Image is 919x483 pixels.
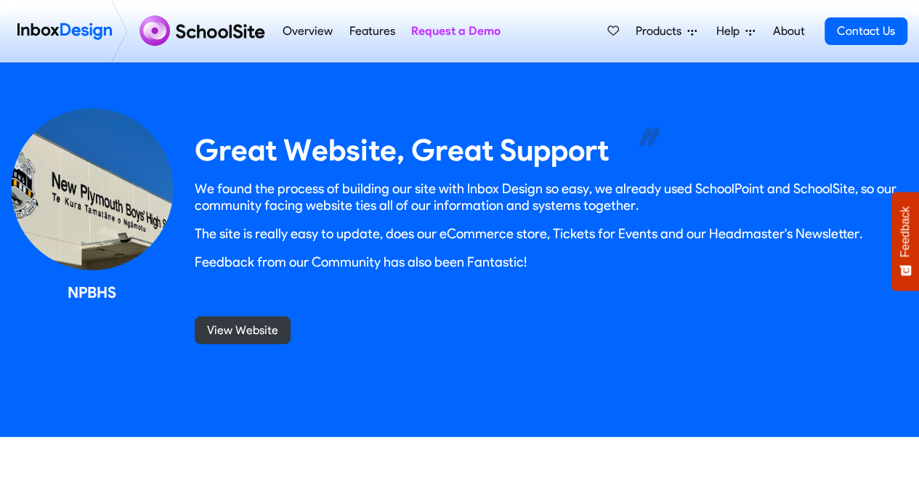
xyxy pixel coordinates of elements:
[716,23,745,40] span: Help
[899,206,912,257] span: Feedback
[11,282,173,304] div: NPBHS
[407,17,504,46] a: Request a Demo
[195,317,291,344] a: View Website
[195,131,615,169] heading: Great Website, Great Support
[195,225,908,242] p: The site is really easy to update, does our eCommerce store, Tickets for Events and our Headmaste...
[710,17,761,46] a: Help
[279,17,337,46] a: Overview
[345,17,399,46] a: Features
[825,17,907,45] a: Contact Us
[195,180,908,214] p: We found the process of building our site with Inbox Design so easy, we already used SchoolPoint ...
[134,14,275,49] img: schoolsite logo
[630,17,703,46] a: Products
[891,192,919,291] button: Feedback - Show survey
[636,23,687,40] span: Products
[11,108,173,270] img: 2023_07_07_school-007.jpg
[195,253,908,270] p: Feedback from our Community has also been Fantastic!
[769,17,809,46] a: About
